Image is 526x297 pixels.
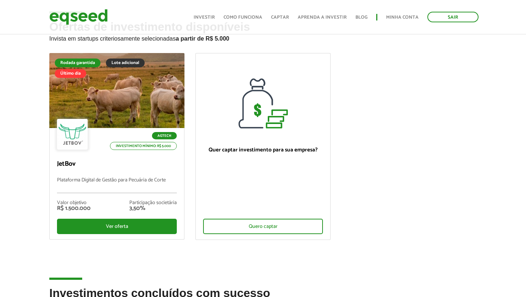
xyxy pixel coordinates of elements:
[49,53,184,240] a: Rodada garantida Lote adicional Último dia Agtech Investimento mínimo: R$ 5.000 JetBov Plataforma...
[152,132,177,139] p: Agtech
[203,147,323,153] p: Quer captar investimento para sua empresa?
[57,177,177,193] p: Plataforma Digital de Gestão para Pecuária de Corte
[57,160,177,168] p: JetBov
[271,15,289,20] a: Captar
[129,200,177,206] div: Participação societária
[106,59,145,67] div: Lote adicional
[49,33,477,42] p: Invista em startups criteriosamente selecionadas
[55,69,86,78] div: Último dia
[203,219,323,234] div: Quero captar
[49,20,477,53] h2: Ofertas de investimento disponíveis
[427,12,479,22] a: Sair
[57,200,91,206] div: Valor objetivo
[386,15,419,20] a: Minha conta
[298,15,347,20] a: Aprenda a investir
[49,7,108,27] img: EqSeed
[129,206,177,211] div: 3,50%
[55,59,100,67] div: Rodada garantida
[57,206,91,211] div: R$ 1.500.000
[110,142,177,150] p: Investimento mínimo: R$ 5.000
[224,15,262,20] a: Como funciona
[57,219,177,234] div: Ver oferta
[176,35,229,42] strong: a partir de R$ 5.000
[194,15,215,20] a: Investir
[355,15,367,20] a: Blog
[195,53,331,240] a: Quer captar investimento para sua empresa? Quero captar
